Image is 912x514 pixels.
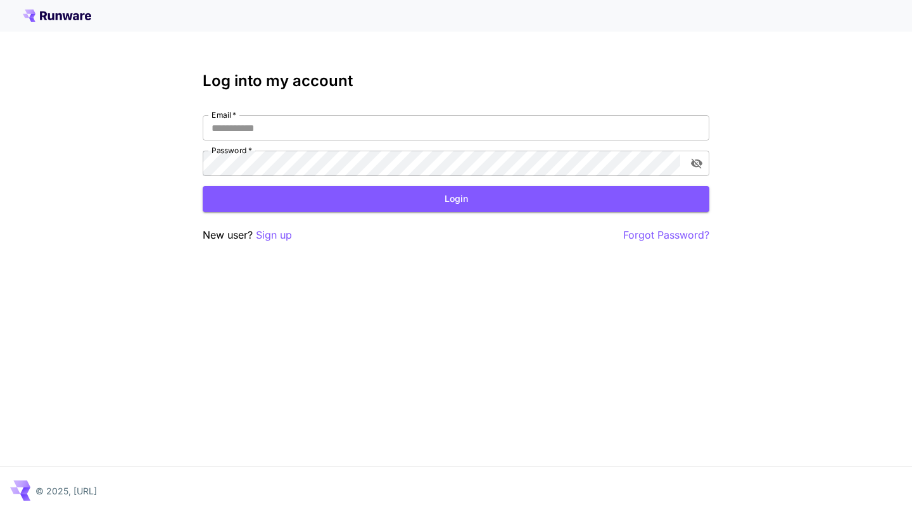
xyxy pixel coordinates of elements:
[35,484,97,498] p: © 2025, [URL]
[203,72,709,90] h3: Log into my account
[212,110,236,120] label: Email
[623,227,709,243] button: Forgot Password?
[203,186,709,212] button: Login
[256,227,292,243] button: Sign up
[685,152,708,175] button: toggle password visibility
[212,145,252,156] label: Password
[203,227,292,243] p: New user?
